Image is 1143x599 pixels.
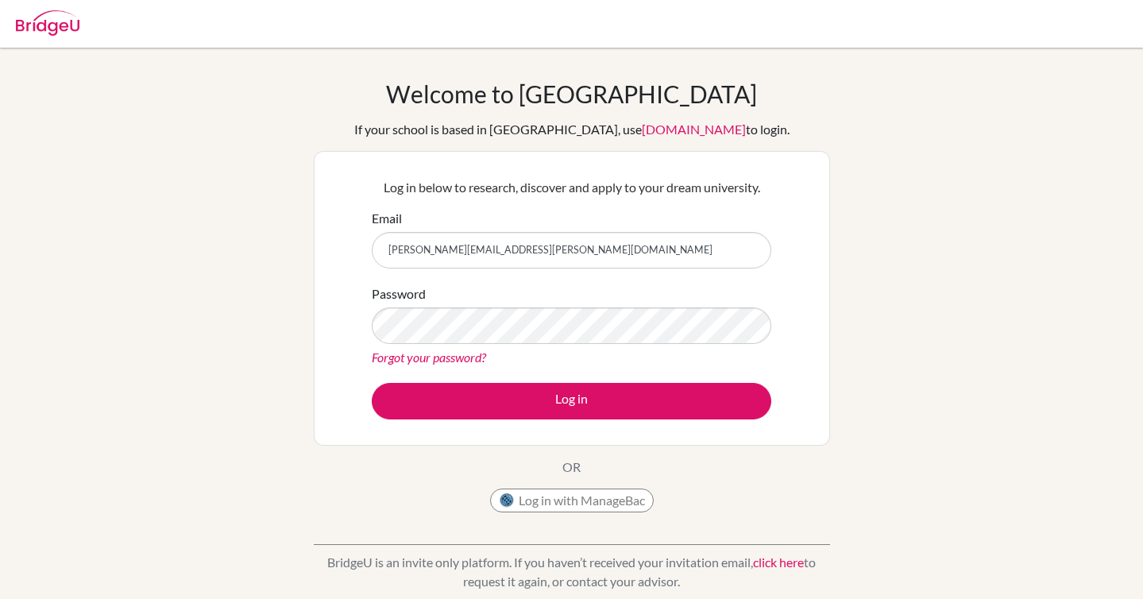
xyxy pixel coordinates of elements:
[314,553,830,591] p: BridgeU is an invite only platform. If you haven’t received your invitation email, to request it ...
[562,458,581,477] p: OR
[372,284,426,303] label: Password
[372,209,402,228] label: Email
[372,350,486,365] a: Forgot your password?
[16,10,79,36] img: Bridge-U
[753,555,804,570] a: click here
[490,489,654,512] button: Log in with ManageBac
[386,79,757,108] h1: Welcome to [GEOGRAPHIC_DATA]
[372,178,771,197] p: Log in below to research, discover and apply to your dream university.
[354,120,790,139] div: If your school is based in [GEOGRAPHIC_DATA], use to login.
[642,122,746,137] a: [DOMAIN_NAME]
[372,383,771,419] button: Log in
